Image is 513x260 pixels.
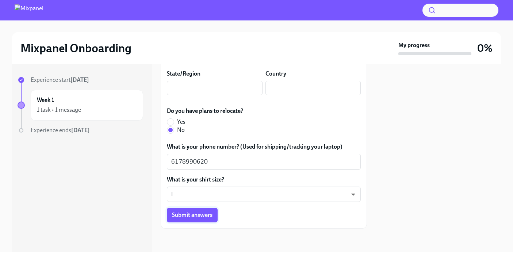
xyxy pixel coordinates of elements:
span: Experience ends [31,127,90,134]
img: Mixpanel [15,4,43,16]
strong: [DATE] [71,127,90,134]
span: Submit answers [172,211,213,219]
label: What is your shirt size? [167,176,361,184]
h6: Week 1 [37,96,54,104]
textarea: 6178990620 [171,157,356,166]
span: Experience start [31,76,89,83]
a: Week 11 task • 1 message [18,90,143,121]
div: 1 task • 1 message [37,106,81,114]
strong: [DATE] [70,76,89,83]
h3: 0% [477,42,493,55]
label: Do you have plans to relocate? [167,107,243,115]
label: What is your phone number? (Used for shipping/tracking your laptop) [167,143,361,151]
label: State/Region [167,70,200,78]
h2: Mixpanel Onboarding [20,41,131,56]
a: Experience start[DATE] [18,76,143,84]
button: Submit answers [167,208,218,222]
label: Country [265,70,286,78]
span: Yes [177,118,185,126]
span: No [177,126,185,134]
strong: My progress [398,41,430,49]
div: L [167,187,361,202]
